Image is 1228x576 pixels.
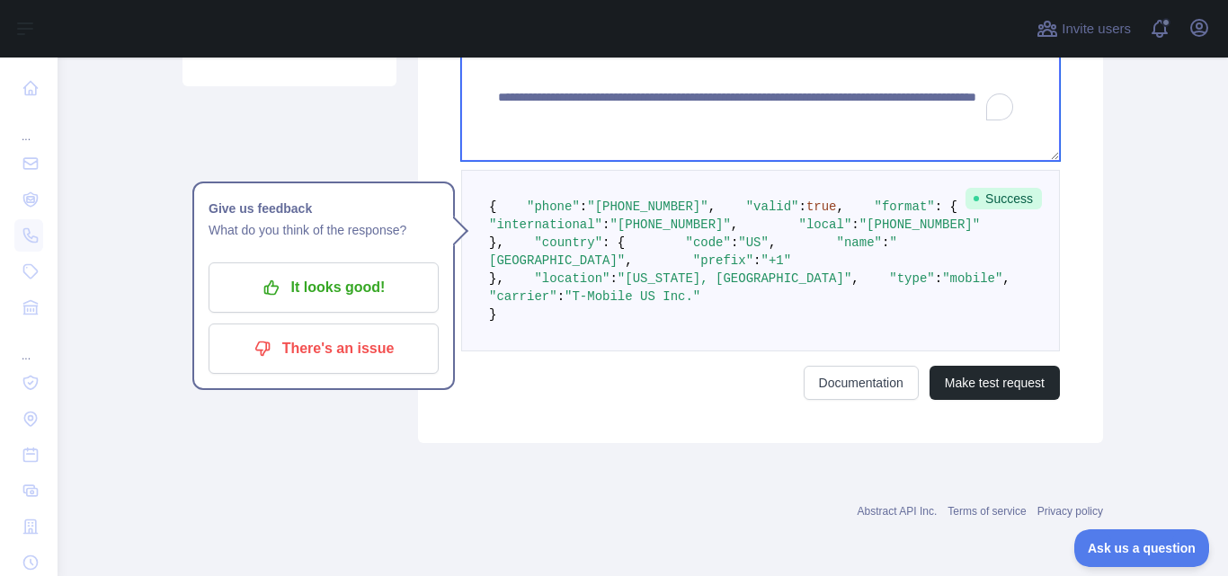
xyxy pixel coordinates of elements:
span: "phone" [527,199,580,214]
span: "name" [837,235,882,250]
span: : { [935,199,957,214]
span: } [489,307,496,322]
a: Documentation [804,366,919,400]
a: Abstract API Inc. [858,505,938,518]
span: : [851,217,859,232]
span: : [798,199,805,214]
span: "[PHONE_NUMBER]" [587,199,707,214]
span: : [753,253,761,268]
span: "US" [738,235,769,250]
span: "mobile" [942,271,1002,286]
p: What do you think of the response? [209,219,439,241]
button: Invite users [1033,14,1135,43]
span: "[PHONE_NUMBER]" [610,217,730,232]
span: "valid" [746,199,799,214]
span: { [489,199,496,214]
span: }, [489,271,504,286]
div: ... [14,327,43,363]
span: "type" [889,271,934,286]
span: "[US_STATE], [GEOGRAPHIC_DATA]" [618,271,851,286]
span: "location" [534,271,610,286]
span: : [882,235,889,250]
a: Terms of service [948,505,1026,518]
button: It looks good! [209,262,439,313]
div: ... [14,108,43,144]
button: Make test request [930,366,1060,400]
h1: Give us feedback [209,198,439,219]
span: , [837,199,844,214]
span: }, [489,235,504,250]
span: , [708,199,716,214]
span: : [580,199,587,214]
span: : [610,271,617,286]
p: It looks good! [222,272,425,303]
a: Privacy policy [1037,505,1103,518]
span: "country" [534,235,602,250]
span: , [625,253,632,268]
span: , [1002,271,1010,286]
span: true [806,199,837,214]
span: "code" [685,235,730,250]
span: , [851,271,859,286]
span: "format" [875,199,935,214]
span: "T-Mobile US Inc." [565,289,700,304]
span: , [769,235,776,250]
span: "[PHONE_NUMBER]" [859,217,980,232]
span: : [935,271,942,286]
iframe: Toggle Customer Support [1074,529,1210,567]
span: Invite users [1062,19,1131,40]
span: "carrier" [489,289,557,304]
span: "international" [489,217,602,232]
p: There's an issue [222,333,425,364]
textarea: To enrich screen reader interactions, please activate Accessibility in Grammarly extension settings [461,51,1060,161]
span: "+1" [761,253,791,268]
span: : [602,217,610,232]
span: "prefix" [693,253,753,268]
span: : [557,289,565,304]
button: There's an issue [209,323,439,374]
span: , [731,217,738,232]
span: Success [965,188,1042,209]
span: "local" [798,217,851,232]
span: : { [602,235,625,250]
span: : [731,235,738,250]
